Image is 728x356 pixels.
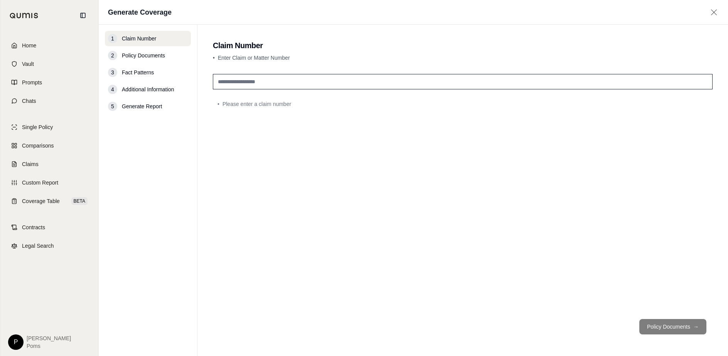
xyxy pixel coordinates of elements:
[5,137,94,154] a: Comparisons
[5,55,94,72] a: Vault
[122,52,165,59] span: Policy Documents
[27,334,71,342] span: [PERSON_NAME]
[213,40,713,51] h2: Claim Number
[5,92,94,109] a: Chats
[71,197,88,205] span: BETA
[217,100,219,108] span: •
[122,69,154,76] span: Fact Patterns
[108,102,117,111] div: 5
[122,35,156,42] span: Claim Number
[108,34,117,43] div: 1
[22,42,36,49] span: Home
[122,102,162,110] span: Generate Report
[22,60,34,68] span: Vault
[5,193,94,210] a: Coverage TableBETA
[218,55,290,61] span: Enter Claim or Matter Number
[213,55,215,61] span: •
[77,9,89,22] button: Collapse sidebar
[5,37,94,54] a: Home
[22,142,54,149] span: Comparisons
[5,174,94,191] a: Custom Report
[108,68,117,77] div: 3
[10,13,39,18] img: Qumis Logo
[22,197,60,205] span: Coverage Table
[108,85,117,94] div: 4
[5,74,94,91] a: Prompts
[22,242,54,250] span: Legal Search
[22,97,36,105] span: Chats
[5,237,94,254] a: Legal Search
[108,7,172,18] h1: Generate Coverage
[27,342,71,350] span: Poms
[5,119,94,136] a: Single Policy
[122,86,174,93] span: Additional Information
[22,79,42,86] span: Prompts
[22,223,45,231] span: Contracts
[22,123,53,131] span: Single Policy
[22,179,58,186] span: Custom Report
[8,334,24,350] div: P
[5,219,94,236] a: Contracts
[5,156,94,173] a: Claims
[108,51,117,60] div: 2
[22,160,39,168] span: Claims
[222,100,291,108] span: Please enter a claim number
